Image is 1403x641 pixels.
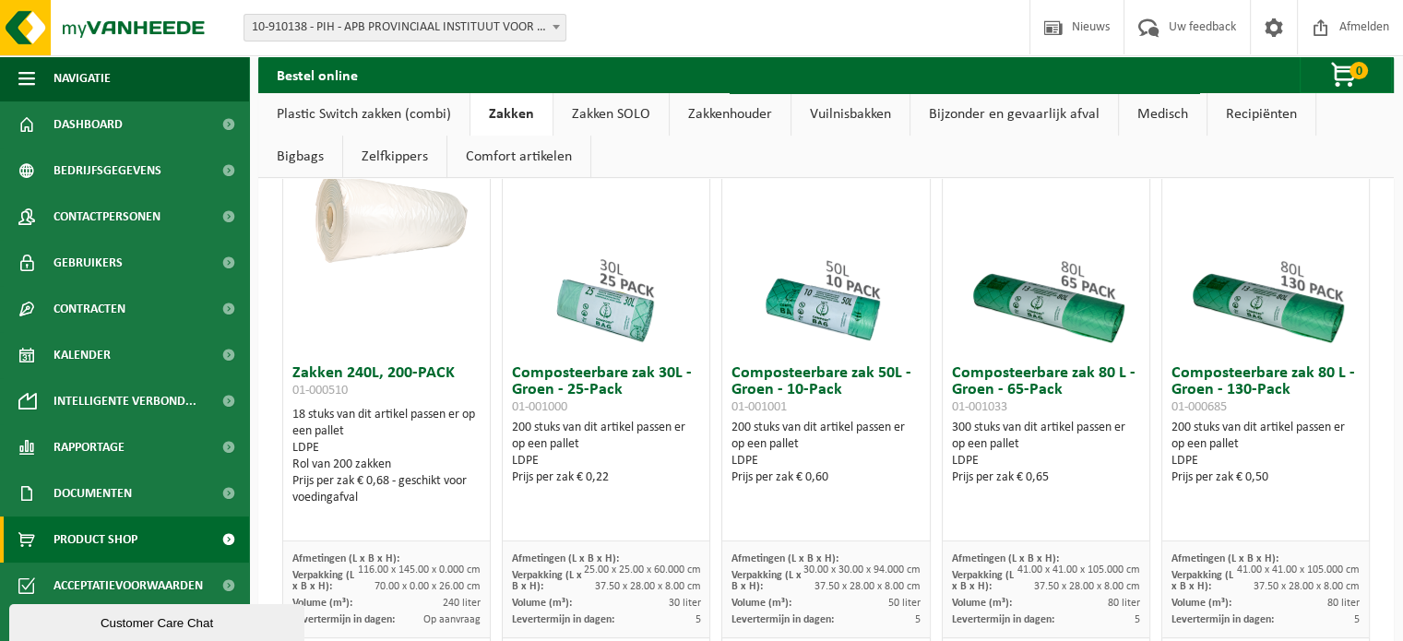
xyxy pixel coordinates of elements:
span: Gebruikers [54,240,123,286]
span: Bedrijfsgegevens [54,148,161,194]
span: 30 liter [668,598,700,609]
span: 5 [915,614,921,625]
span: Verpakking (L x B x H): [952,570,1014,592]
h3: Zakken 240L, 200-PACK [292,365,481,402]
img: 01-001000 [514,172,698,356]
span: Verpakking (L x B x H): [731,570,802,592]
span: Levertermijn in dagen: [952,614,1054,625]
div: Prijs per zak € 0,68 - geschikt voor voedingafval [292,473,481,506]
button: 0 [1300,56,1392,93]
span: 10-910138 - PIH - APB PROVINCIAAL INSTITUUT VOOR HYGIENE - ANTWERPEN [244,14,566,42]
span: Levertermijn in dagen: [292,614,395,625]
span: 01-001001 [731,400,787,414]
a: Bigbags [258,136,342,178]
span: Afmetingen (L x B x H): [952,553,1059,564]
span: 80 liter [1327,598,1360,609]
span: 80 liter [1108,598,1140,609]
div: Prijs per zak € 0,50 [1171,469,1360,486]
h2: Bestel online [258,56,376,92]
span: 01-000510 [292,384,348,398]
div: LDPE [952,453,1140,469]
a: Zakkenhouder [670,93,791,136]
span: 116.00 x 145.00 x 0.000 cm [358,564,481,576]
div: LDPE [512,453,700,469]
span: Volume (m³): [952,598,1012,609]
span: Op aanvraag [423,614,481,625]
div: 200 stuks van dit artikel passen er op een pallet [512,420,700,486]
span: Intelligente verbond... [54,378,196,424]
span: 0 [1349,62,1368,79]
a: Zakken [470,93,553,136]
span: Verpakking (L x B x H): [512,570,582,592]
a: Zelfkippers [343,136,446,178]
a: Medisch [1119,93,1207,136]
span: Navigatie [54,55,111,101]
span: Afmetingen (L x B x H): [512,553,619,564]
div: 18 stuks van dit artikel passen er op een pallet [292,407,481,506]
span: 240 liter [443,598,481,609]
span: Levertermijn in dagen: [1171,614,1274,625]
img: 01-000510 [283,172,490,275]
span: 10-910138 - PIH - APB PROVINCIAAL INSTITUUT VOOR HYGIENE - ANTWERPEN [244,15,565,41]
span: Product Shop [54,516,137,563]
div: Rol van 200 zakken [292,457,481,473]
a: Plastic Switch zakken (combi) [258,93,470,136]
div: Prijs per zak € 0,65 [952,469,1140,486]
span: Volume (m³): [1171,598,1231,609]
a: Zakken SOLO [553,93,669,136]
span: 25.00 x 25.00 x 60.000 cm [583,564,700,576]
span: Levertermijn in dagen: [512,614,614,625]
span: 5 [1135,614,1140,625]
span: 41.00 x 41.00 x 105.000 cm [1017,564,1140,576]
span: Verpakking (L x B x H): [292,570,354,592]
span: 5 [695,614,700,625]
div: LDPE [731,453,920,469]
div: Prijs per zak € 0,60 [731,469,920,486]
span: 50 liter [888,598,921,609]
span: Afmetingen (L x B x H): [731,553,838,564]
span: 01-001033 [952,400,1007,414]
div: Prijs per zak € 0,22 [512,469,700,486]
div: 200 stuks van dit artikel passen er op een pallet [731,420,920,486]
span: 37.50 x 28.00 x 8.00 cm [1034,581,1140,592]
span: Afmetingen (L x B x H): [1171,553,1278,564]
span: Acceptatievoorwaarden [54,563,203,609]
span: 37.50 x 28.00 x 8.00 cm [594,581,700,592]
span: Contactpersonen [54,194,161,240]
iframe: chat widget [9,600,308,641]
span: 70.00 x 0.00 x 26.00 cm [375,581,481,592]
span: Volume (m³): [731,598,791,609]
span: 01-000685 [1171,400,1227,414]
span: Rapportage [54,424,125,470]
span: 37.50 x 28.00 x 8.00 cm [1254,581,1360,592]
span: Afmetingen (L x B x H): [292,553,399,564]
h3: Composteerbare zak 30L - Groen - 25-Pack [512,365,700,415]
span: Dashboard [54,101,123,148]
span: 5 [1354,614,1360,625]
span: Volume (m³): [512,598,572,609]
a: Vuilnisbakken [791,93,910,136]
a: Comfort artikelen [447,136,590,178]
span: 30.00 x 30.00 x 94.000 cm [803,564,921,576]
div: LDPE [292,440,481,457]
span: Kalender [54,332,111,378]
div: LDPE [1171,453,1360,469]
div: 300 stuks van dit artikel passen er op een pallet [952,420,1140,486]
h3: Composteerbare zak 80 L - Groen - 130-Pack [1171,365,1360,415]
span: Levertermijn in dagen: [731,614,834,625]
a: Recipiënten [1207,93,1315,136]
img: 01-000685 [1173,172,1358,356]
img: 01-001033 [954,172,1138,356]
div: 200 stuks van dit artikel passen er op een pallet [1171,420,1360,486]
h3: Composteerbare zak 80 L - Groen - 65-Pack [952,365,1140,415]
span: Contracten [54,286,125,332]
span: 37.50 x 28.00 x 8.00 cm [814,581,921,592]
a: Bijzonder en gevaarlijk afval [910,93,1118,136]
span: Verpakking (L x B x H): [1171,570,1233,592]
span: Documenten [54,470,132,516]
h3: Composteerbare zak 50L - Groen - 10-Pack [731,365,920,415]
span: Volume (m³): [292,598,352,609]
img: 01-001001 [733,172,918,356]
span: 01-001000 [512,400,567,414]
